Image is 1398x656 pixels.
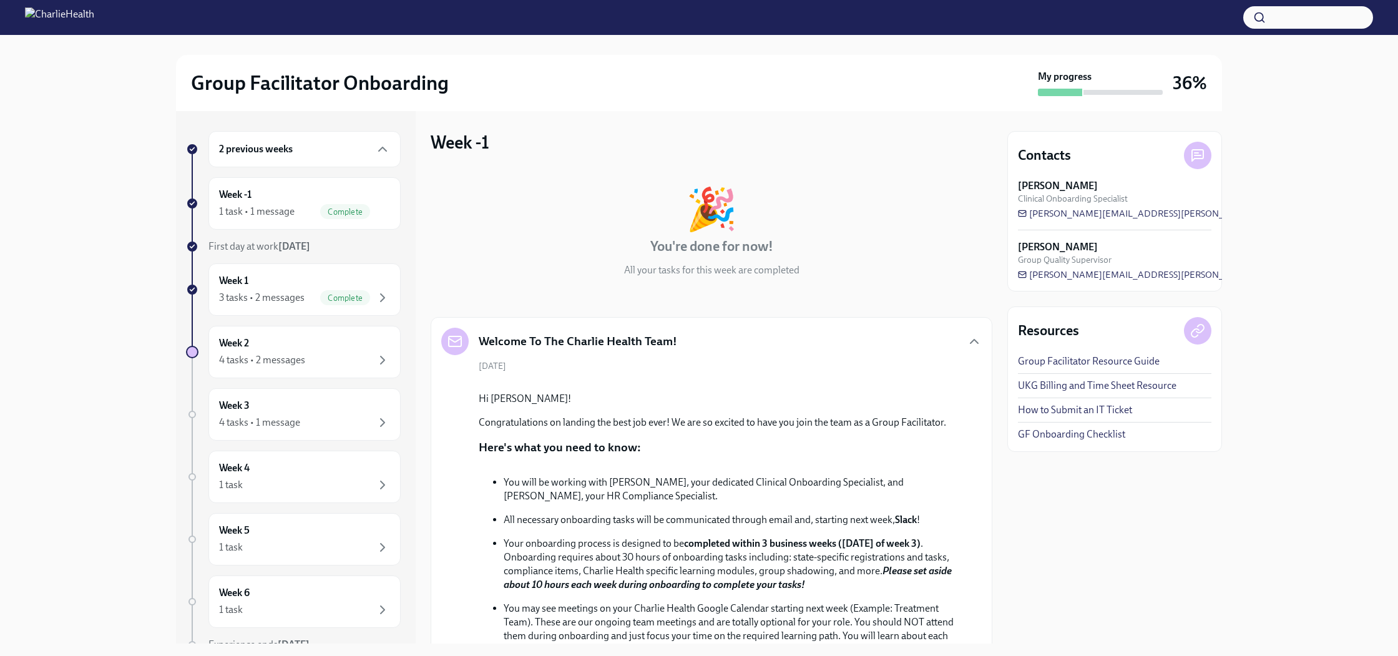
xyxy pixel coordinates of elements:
strong: [DATE] [278,639,310,650]
a: Week 61 task [186,575,401,628]
div: 1 task [219,541,243,554]
p: Your onboarding process is designed to be . Onboarding requires about 30 hours of onboarding task... [504,537,962,592]
span: Clinical Onboarding Specialist [1018,193,1128,205]
h6: Week 5 [219,524,250,537]
span: First day at work [208,240,310,252]
a: Week 51 task [186,513,401,565]
div: 🎉 [686,188,737,230]
strong: [PERSON_NAME] [1018,179,1098,193]
strong: [PERSON_NAME] [1018,240,1098,254]
strong: My progress [1038,70,1092,84]
a: [PERSON_NAME][EMAIL_ADDRESS][PERSON_NAME][DOMAIN_NAME] [1018,268,1329,281]
a: Week -11 task • 1 messageComplete [186,177,401,230]
a: Week 24 tasks • 2 messages [186,326,401,378]
h6: Week 3 [219,399,250,413]
div: 3 tasks • 2 messages [219,291,305,305]
h6: Week 1 [219,274,248,288]
strong: Please set aside about 10 hours each week during onboarding to complete your tasks! [504,565,952,590]
h6: Week 6 [219,586,250,600]
a: Week 34 tasks • 1 message [186,388,401,441]
span: [DATE] [479,360,506,372]
a: Week 41 task [186,451,401,503]
div: 4 tasks • 2 messages [219,353,305,367]
p: Here's what you need to know: [479,439,641,456]
p: You will be working with [PERSON_NAME], your dedicated Clinical Onboarding Specialist, and [PERSO... [504,476,962,503]
a: How to Submit an IT Ticket [1018,403,1132,417]
p: Congratulations on landing the best job ever! We are so excited to have you join the team as a Gr... [479,416,946,429]
h4: You're done for now! [650,237,773,256]
h5: Welcome To The Charlie Health Team! [479,333,677,350]
p: All necessary onboarding tasks will be communicated through email and, starting next week, ! [504,513,962,527]
p: All your tasks for this week are completed [624,263,799,277]
div: 1 task [219,478,243,492]
div: 4 tasks • 1 message [219,416,300,429]
a: [PERSON_NAME][EMAIL_ADDRESS][PERSON_NAME][DOMAIN_NAME] [1018,207,1329,220]
h4: Resources [1018,321,1079,340]
span: Complete [320,207,370,217]
div: 1 task [219,603,243,617]
h3: Week -1 [431,131,489,154]
strong: [DATE] [278,240,310,252]
div: 2 previous weeks [208,131,401,167]
h4: Contacts [1018,146,1071,165]
strong: completed within 3 business weeks ([DATE] of week 3) [684,537,921,549]
h6: Week 2 [219,336,249,350]
a: Group Facilitator Resource Guide [1018,355,1160,368]
p: Hi [PERSON_NAME]! [479,392,946,406]
a: UKG Billing and Time Sheet Resource [1018,379,1176,393]
strong: Slack [895,514,917,526]
a: First day at work[DATE] [186,240,401,253]
h3: 36% [1173,72,1207,94]
img: CharlieHealth [25,7,94,27]
a: GF Onboarding Checklist [1018,428,1125,441]
div: 1 task • 1 message [219,205,295,218]
span: Experience ends [208,639,310,650]
span: Complete [320,293,370,303]
a: Week 13 tasks • 2 messagesComplete [186,263,401,316]
h6: Week -1 [219,188,252,202]
h6: 2 previous weeks [219,142,293,156]
span: Group Quality Supervisor [1018,254,1112,266]
h6: Week 4 [219,461,250,475]
h2: Group Facilitator Onboarding [191,71,449,95]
